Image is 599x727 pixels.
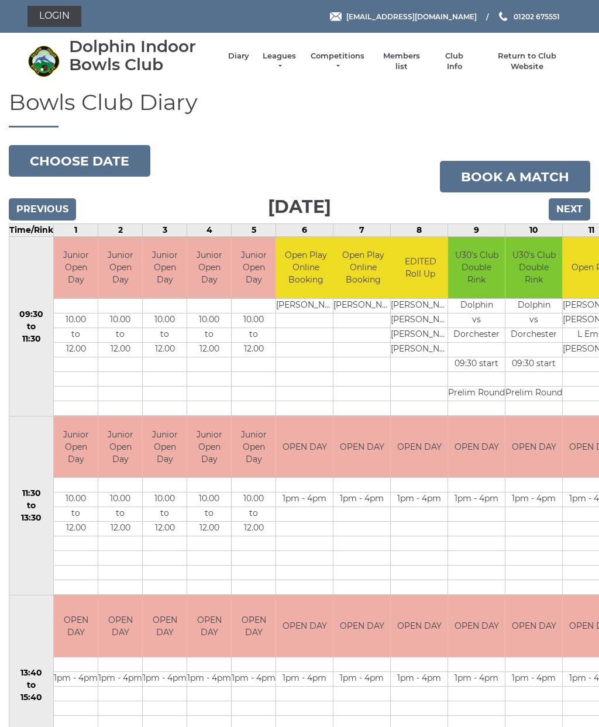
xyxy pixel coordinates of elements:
td: Dorchester [505,328,562,342]
td: OPEN DAY [391,595,447,657]
td: 1pm - 4pm [505,671,562,686]
td: [PERSON_NAME] [391,328,450,342]
td: OPEN DAY [505,416,562,478]
td: Dorchester [448,328,505,342]
td: 09:30 start [505,357,562,371]
td: OPEN DAY [187,595,231,657]
td: 10.00 [232,313,276,328]
td: 9 [448,224,505,237]
td: to [54,328,98,342]
td: Junior Open Day [54,237,98,298]
td: 1pm - 4pm [333,492,390,507]
td: 10 [505,224,563,237]
td: 1pm - 4pm [505,492,562,507]
td: 12.00 [187,342,231,357]
td: OPEN DAY [276,595,333,657]
td: 4 [187,224,232,237]
td: 1pm - 4pm [391,492,447,507]
td: 1pm - 4pm [54,671,98,686]
td: 2 [98,224,143,237]
td: [PERSON_NAME] [391,298,450,313]
a: Login [27,6,81,27]
td: [PERSON_NAME] [391,313,450,328]
td: 10.00 [187,313,231,328]
td: 8 [391,224,448,237]
span: [EMAIL_ADDRESS][DOMAIN_NAME] [346,12,477,20]
td: Junior Open Day [143,237,187,298]
td: to [98,328,142,342]
td: OPEN DAY [333,595,390,657]
td: 12.00 [98,522,142,536]
td: vs [448,313,505,328]
td: to [187,507,231,522]
button: Choose date [9,145,150,177]
td: U30's Club Double Rink [448,237,505,298]
td: 09:30 start [448,357,505,371]
td: to [143,328,187,342]
td: 1pm - 4pm [333,671,390,686]
td: 7 [333,224,391,237]
td: 1 [54,224,98,237]
div: Dolphin Indoor Bowls Club [69,37,216,74]
td: Junior Open Day [98,416,142,478]
a: Email [EMAIL_ADDRESS][DOMAIN_NAME] [330,11,477,22]
td: OPEN DAY [232,595,276,657]
td: [PERSON_NAME] [276,298,335,313]
td: 1pm - 4pm [276,671,333,686]
a: Members list [377,51,425,72]
td: [PERSON_NAME] [391,342,450,357]
td: vs [505,313,562,328]
td: Time/Rink [9,224,54,237]
td: 10.00 [187,492,231,507]
a: Book a match [440,161,590,192]
span: 01202 675551 [514,12,560,20]
td: 1pm - 4pm [143,671,187,686]
td: 10.00 [143,313,187,328]
td: [PERSON_NAME] [333,298,393,313]
td: 11:30 to 13:30 [9,416,54,595]
td: to [143,507,187,522]
td: Junior Open Day [98,237,142,298]
input: Previous [9,198,76,220]
td: 1pm - 4pm [448,492,505,507]
td: 12.00 [54,522,98,536]
td: Dolphin [505,298,562,313]
a: Phone us 01202 675551 [497,11,560,22]
td: 10.00 [54,492,98,507]
a: Diary [228,51,249,61]
td: Junior Open Day [187,237,231,298]
img: Dolphin Indoor Bowls Club [27,45,60,77]
td: OPEN DAY [448,595,505,657]
td: Junior Open Day [187,416,231,478]
td: 12.00 [232,522,276,536]
td: OPEN DAY [98,595,142,657]
img: Email [330,12,342,21]
td: 1pm - 4pm [448,671,505,686]
td: U30's Club Double Rink [505,237,562,298]
td: Open Play Online Booking [276,237,335,298]
td: to [98,507,142,522]
td: Junior Open Day [232,416,276,478]
h1: Bowls Club Diary [9,90,590,128]
td: 10.00 [98,313,142,328]
td: Junior Open Day [54,416,98,478]
a: Leagues [261,51,298,72]
td: OPEN DAY [505,595,562,657]
td: 1pm - 4pm [232,671,276,686]
td: Prelim Round [448,386,505,401]
td: EDITED Roll Up [391,237,450,298]
td: to [54,507,98,522]
td: 3 [143,224,187,237]
td: Junior Open Day [232,237,276,298]
td: 10.00 [143,492,187,507]
a: Return to Club Website [483,51,572,72]
td: 1pm - 4pm [391,671,447,686]
td: 10.00 [98,492,142,507]
td: OPEN DAY [333,416,390,478]
td: Dolphin [448,298,505,313]
input: Next [549,198,590,220]
td: OPEN DAY [448,416,505,478]
td: OPEN DAY [143,595,187,657]
td: 10.00 [54,313,98,328]
td: 12.00 [143,342,187,357]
